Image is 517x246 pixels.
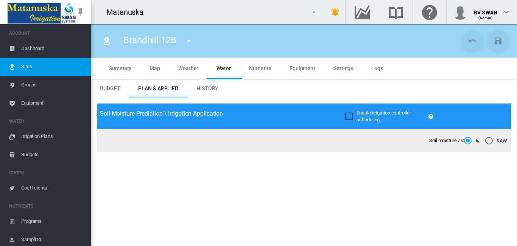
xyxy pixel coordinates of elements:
span: WATER [9,115,85,127]
span: Soil moisture as: [429,137,464,144]
md-icon: Go to the Data Hub [353,8,371,17]
span: Programs [21,212,85,230]
button: icon-menu-down [181,33,196,49]
img: profile.jpg [453,5,468,20]
md-icon: icon-map-marker-radius [102,36,111,45]
button: icon-bell-ring [328,5,343,20]
span: (Admin) [478,16,493,20]
img: Matanuska_LOGO.png [8,3,76,24]
md-icon: icon-undo [468,36,477,45]
md-icon: icon-menu-down [184,36,193,45]
span: Equipment [290,65,315,71]
span: Dashboard [21,39,85,58]
span: NUTRIENTS [9,200,85,212]
span: Brandhill 12B [123,35,176,45]
button: Save Changes [487,30,509,52]
span: Nutrients [249,65,271,71]
span: Sites [21,58,85,76]
span: Weather [178,65,198,71]
span: Budgets [21,146,85,164]
md-icon: icon-bell-ring [331,8,340,17]
span: Budget [100,85,120,91]
md-radio-button: RAW [485,137,507,144]
md-icon: Click here for help [420,8,439,17]
span: Plan & Applied [138,85,178,91]
span: Coefficients [21,179,85,197]
md-icon: icon-pin [76,8,85,17]
button: Click to go to list of Sites [99,33,114,49]
span: Soil Moisture Prediction \ Irrigation Application [100,110,223,117]
md-icon: icon-content-save [494,36,503,45]
span: Settings [333,65,353,71]
md-radio-button: % [464,137,479,144]
md-icon: icon-chevron-down [502,8,511,17]
md-checkbox: Enable irrigation controller scheduling [345,110,425,123]
span: CROPS [9,167,85,179]
span: Water [216,65,231,71]
span: History [196,85,218,91]
button: Cancel Changes [462,30,483,52]
span: Irrigation Plans [21,127,85,146]
span: Logs [371,65,383,71]
span: Groups [21,76,85,94]
md-icon: Search the knowledge base [387,8,405,17]
span: Map [149,65,160,71]
div: Matanuska [106,7,150,17]
span: Summary [109,65,131,71]
div: BV SWAN [474,6,497,13]
span: ACCOUNT [9,27,85,39]
span: Equipment [21,94,85,112]
span: Enable irrigation controller scheduling [357,110,411,122]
